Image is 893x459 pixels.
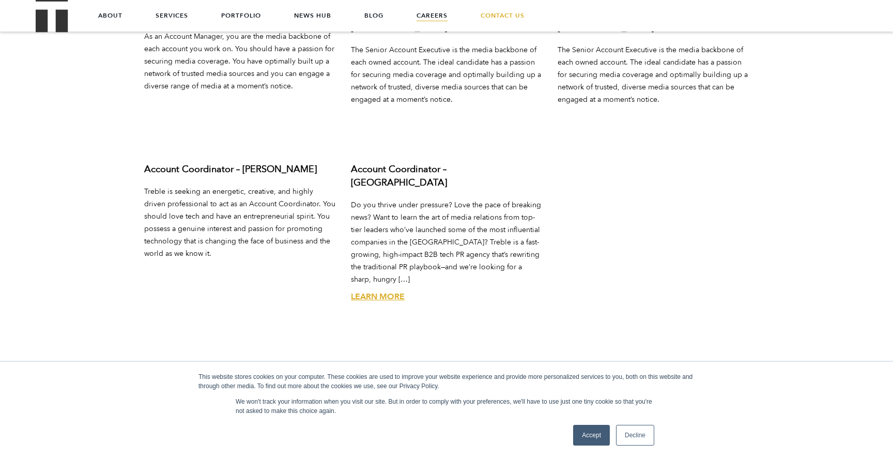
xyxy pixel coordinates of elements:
[351,44,542,106] p: The Senior Account Executive is the media backbone of each owned account. The ideal candidate has...
[236,397,657,416] p: We won't track your information when you visit our site. But in order to comply with your prefere...
[573,425,610,446] a: Accept
[144,30,335,93] p: As an Account Manager, you are the media backbone of each account you work on. You should have a ...
[558,44,749,106] p: The Senior Account Executive is the media backbone of each owned account. The ideal candidate has...
[144,186,335,260] p: Treble is seeking an energetic, creative, and highly driven professional to act as an Account Coo...
[198,372,695,391] div: This website stores cookies on your computer. These cookies are used to improve your website expe...
[351,199,542,286] p: Do you thrive under pressure? Love the pace of breaking news? Want to learn the art of media rela...
[616,425,654,446] a: Decline
[351,163,542,190] h3: Account Coordinator – [GEOGRAPHIC_DATA]
[144,163,335,176] h3: Account Coordinator – [PERSON_NAME]
[351,291,405,302] a: Account Coordinator – San Francisco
